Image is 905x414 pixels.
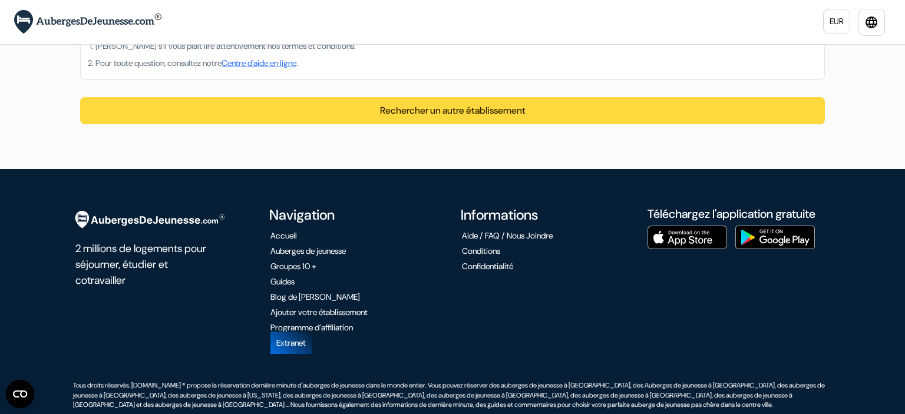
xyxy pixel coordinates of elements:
[222,58,296,68] a: Centre d'aide en ligne
[270,230,297,241] a: Accueil
[269,207,442,224] h4: Navigation
[73,380,825,410] p: Tous droits réservés. [DOMAIN_NAME] ® propose la réservation dernière minute d'auberges de jeunes...
[75,237,210,289] p: 2 millions de logements pour séjourner, étudier et cotravailler
[6,380,34,408] button: Ouvrir le widget CMP
[270,276,295,287] a: Guides
[380,104,526,117] a: Rechercher un autre établissement
[270,246,346,256] a: Auberges de jeunesse
[67,202,230,237] img: AubergesDeJeunesse.com.svg
[95,40,817,52] li: [PERSON_NAME] s'il vous plaît lire attentivement nos termes et conditions.
[864,15,878,29] i: language
[823,9,850,34] a: EUR
[270,292,360,302] a: Blog de [PERSON_NAME]
[461,207,633,224] h4: Informations
[462,261,513,271] a: Confidentialité
[462,230,553,241] a: Aide / FAQ / Nous Joindre
[95,57,817,69] li: Pour toute question, consultez notre .
[270,261,316,271] a: Groupes 10 +
[462,246,500,256] a: Conditions
[14,10,161,34] img: AubergesDeJeunesse.com
[648,206,815,221] a: Téléchargez l'application gratuite
[270,307,368,317] a: Ajouter votre établissement
[648,226,727,249] img: Téléchargez l'application gratuite
[735,226,815,249] img: Téléchargez l'application gratuite
[270,322,353,333] a: Programme d’affiliation
[858,9,885,36] a: language
[270,332,312,354] a: Extranet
